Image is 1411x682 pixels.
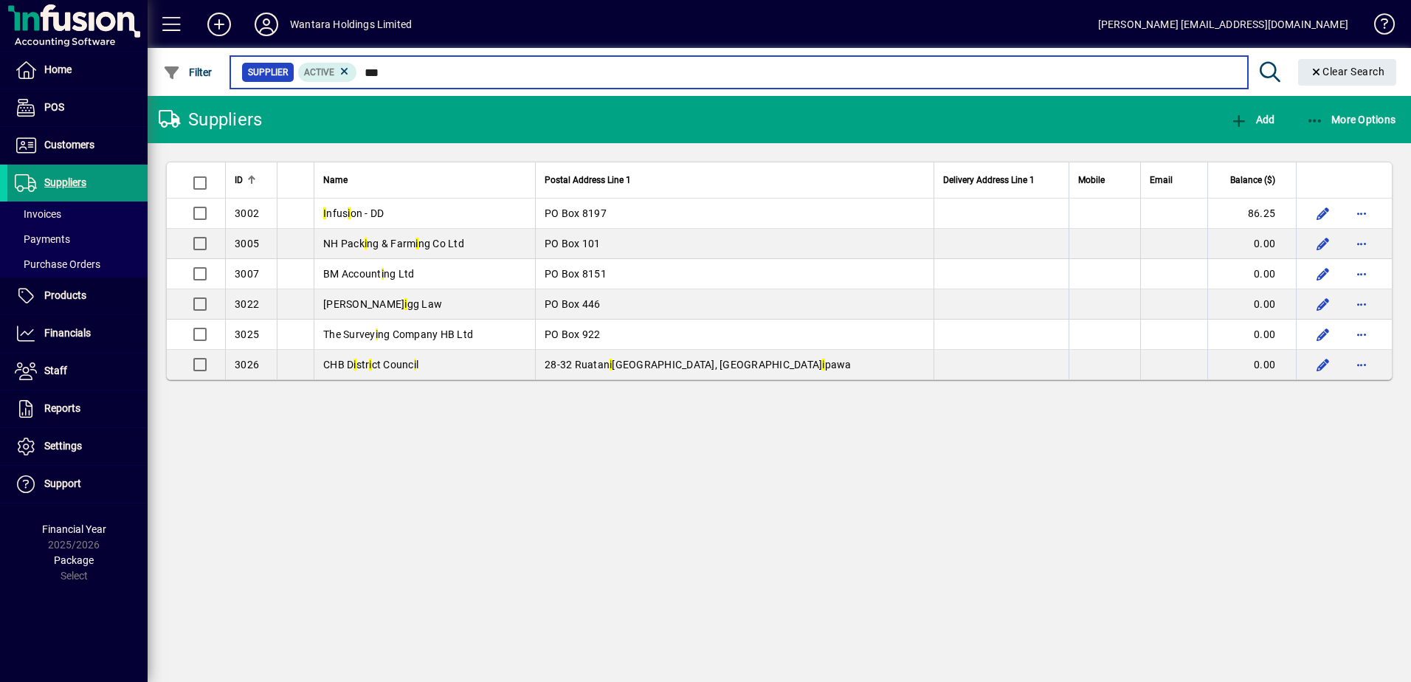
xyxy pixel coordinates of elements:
[235,207,259,219] span: 3002
[323,298,442,310] span: [PERSON_NAME] gg Law
[44,327,91,339] span: Financials
[44,402,80,414] span: Reports
[1311,292,1335,316] button: Edit
[44,440,82,452] span: Settings
[7,390,148,427] a: Reports
[7,428,148,465] a: Settings
[290,13,412,36] div: Wantara Holdings Limited
[1150,172,1173,188] span: Email
[1306,114,1396,125] span: More Options
[54,554,94,566] span: Package
[1227,106,1278,133] button: Add
[235,238,259,249] span: 3005
[7,315,148,352] a: Financials
[323,207,326,219] em: I
[1207,199,1296,229] td: 86.25
[404,298,407,310] em: i
[365,238,367,249] em: i
[545,172,631,188] span: Postal Address Line 1
[382,268,384,280] em: i
[42,523,106,535] span: Financial Year
[1298,59,1397,86] button: Clear
[943,172,1035,188] span: Delivery Address Line 1
[323,328,473,340] span: The Survey ng Company HB Ltd
[7,227,148,252] a: Payments
[44,365,67,376] span: Staff
[1207,289,1296,320] td: 0.00
[1310,66,1385,77] span: Clear Search
[545,328,601,340] span: PO Box 922
[44,176,86,188] span: Suppliers
[44,289,86,301] span: Products
[1150,172,1198,188] div: Email
[243,11,290,38] button: Profile
[1303,106,1400,133] button: More Options
[822,359,824,371] em: i
[1217,172,1288,188] div: Balance ($)
[196,11,243,38] button: Add
[235,172,268,188] div: ID
[304,67,334,77] span: Active
[7,89,148,126] a: POS
[44,478,81,489] span: Support
[1207,350,1296,379] td: 0.00
[323,207,384,219] span: nfus on - DD
[7,466,148,503] a: Support
[1207,259,1296,289] td: 0.00
[1230,172,1275,188] span: Balance ($)
[415,238,418,249] em: i
[610,359,612,371] em: i
[7,201,148,227] a: Invoices
[1350,323,1373,346] button: More options
[7,127,148,164] a: Customers
[545,268,607,280] span: PO Box 8151
[248,65,288,80] span: Supplier
[15,208,61,220] span: Invoices
[1078,172,1105,188] span: Mobile
[545,359,852,371] span: 28-32 Ruatan [GEOGRAPHIC_DATA], [GEOGRAPHIC_DATA] pawa
[1230,114,1274,125] span: Add
[1363,3,1393,51] a: Knowledge Base
[545,207,607,219] span: PO Box 8197
[323,268,414,280] span: BM Account ng Ltd
[414,359,416,371] em: i
[545,298,601,310] span: PO Box 446
[1350,353,1373,376] button: More options
[15,258,100,270] span: Purchase Orders
[1350,262,1373,286] button: More options
[159,59,216,86] button: Filter
[1350,232,1373,255] button: More options
[376,328,378,340] em: i
[353,359,356,371] em: i
[323,238,464,249] span: NH Pack ng & Farm ng Co Ltd
[235,328,259,340] span: 3025
[7,353,148,390] a: Staff
[44,101,64,113] span: POS
[348,207,350,219] em: i
[7,252,148,277] a: Purchase Orders
[235,268,259,280] span: 3007
[1311,323,1335,346] button: Edit
[44,139,94,151] span: Customers
[159,108,262,131] div: Suppliers
[163,66,213,78] span: Filter
[235,172,243,188] span: ID
[1350,292,1373,316] button: More options
[7,278,148,314] a: Products
[1207,320,1296,350] td: 0.00
[44,63,72,75] span: Home
[1311,353,1335,376] button: Edit
[545,238,601,249] span: PO Box 101
[1098,13,1348,36] div: [PERSON_NAME] [EMAIL_ADDRESS][DOMAIN_NAME]
[369,359,371,371] em: i
[15,233,70,245] span: Payments
[235,298,259,310] span: 3022
[1311,201,1335,225] button: Edit
[235,359,259,371] span: 3026
[298,63,357,82] mat-chip: Activation Status: Active
[1311,262,1335,286] button: Edit
[7,52,148,89] a: Home
[1078,172,1131,188] div: Mobile
[323,172,526,188] div: Name
[1350,201,1373,225] button: More options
